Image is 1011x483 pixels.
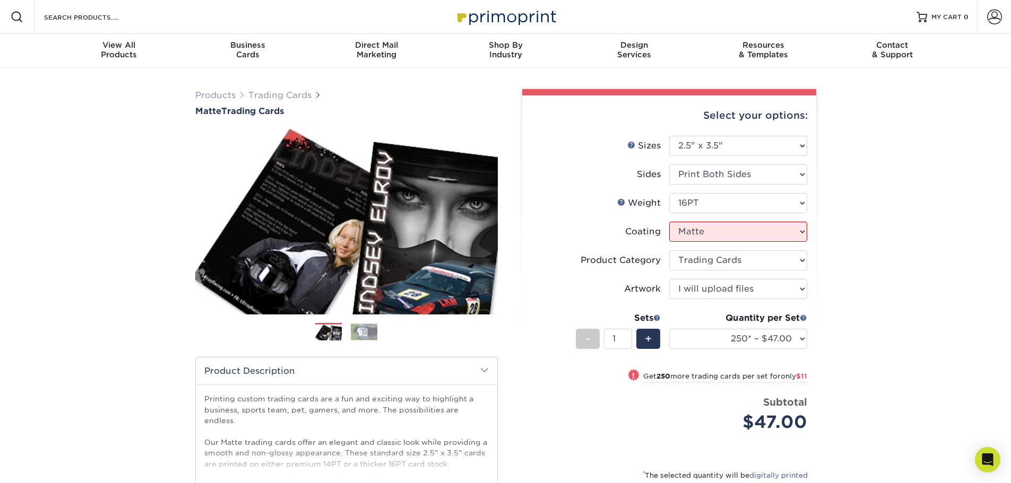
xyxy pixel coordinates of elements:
[828,34,957,68] a: Contact& Support
[570,40,699,50] span: Design
[315,323,342,342] img: Trading Cards 01
[581,254,661,267] div: Product Category
[699,40,828,59] div: & Templates
[312,40,441,50] span: Direct Mail
[441,40,570,59] div: Industry
[781,372,807,380] span: only
[195,106,221,116] span: Matte
[637,168,661,181] div: Sides
[531,95,808,136] div: Select your options:
[931,13,962,22] span: MY CART
[351,323,377,340] img: Trading Cards 02
[195,90,236,100] a: Products
[643,372,807,383] small: Get more trading cards per set for
[195,106,498,116] a: MatteTrading Cards
[632,370,635,381] span: !
[643,471,808,479] small: The selected quantity will be
[312,34,441,68] a: Direct MailMarketing
[669,312,807,324] div: Quantity per Set
[699,40,828,50] span: Resources
[576,312,661,324] div: Sets
[624,283,661,295] div: Artwork
[656,372,670,380] strong: 250
[183,40,312,50] span: Business
[55,40,184,59] div: Products
[248,90,312,100] a: Trading Cards
[677,409,807,435] div: $47.00
[441,34,570,68] a: Shop ByIndustry
[570,40,699,59] div: Services
[625,225,661,238] div: Coating
[312,40,441,59] div: Marketing
[763,396,807,408] strong: Subtotal
[699,34,828,68] a: Resources& Templates
[645,331,652,347] span: +
[585,331,590,347] span: -
[617,197,661,209] div: Weight
[570,34,699,68] a: DesignServices
[627,139,661,152] div: Sizes
[43,11,146,23] input: SEARCH PRODUCTS.....
[796,372,807,380] span: $11
[183,40,312,59] div: Cards
[453,5,559,28] img: Primoprint
[975,447,1000,472] div: Open Intercom Messenger
[195,117,498,326] img: Matte 01
[828,40,957,59] div: & Support
[441,40,570,50] span: Shop By
[964,13,969,21] span: 0
[196,357,497,384] h2: Product Description
[195,106,498,116] h1: Trading Cards
[55,34,184,68] a: View AllProducts
[828,40,957,50] span: Contact
[3,451,90,479] iframe: Google Customer Reviews
[55,40,184,50] span: View All
[749,471,808,479] a: digitally printed
[183,34,312,68] a: BusinessCards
